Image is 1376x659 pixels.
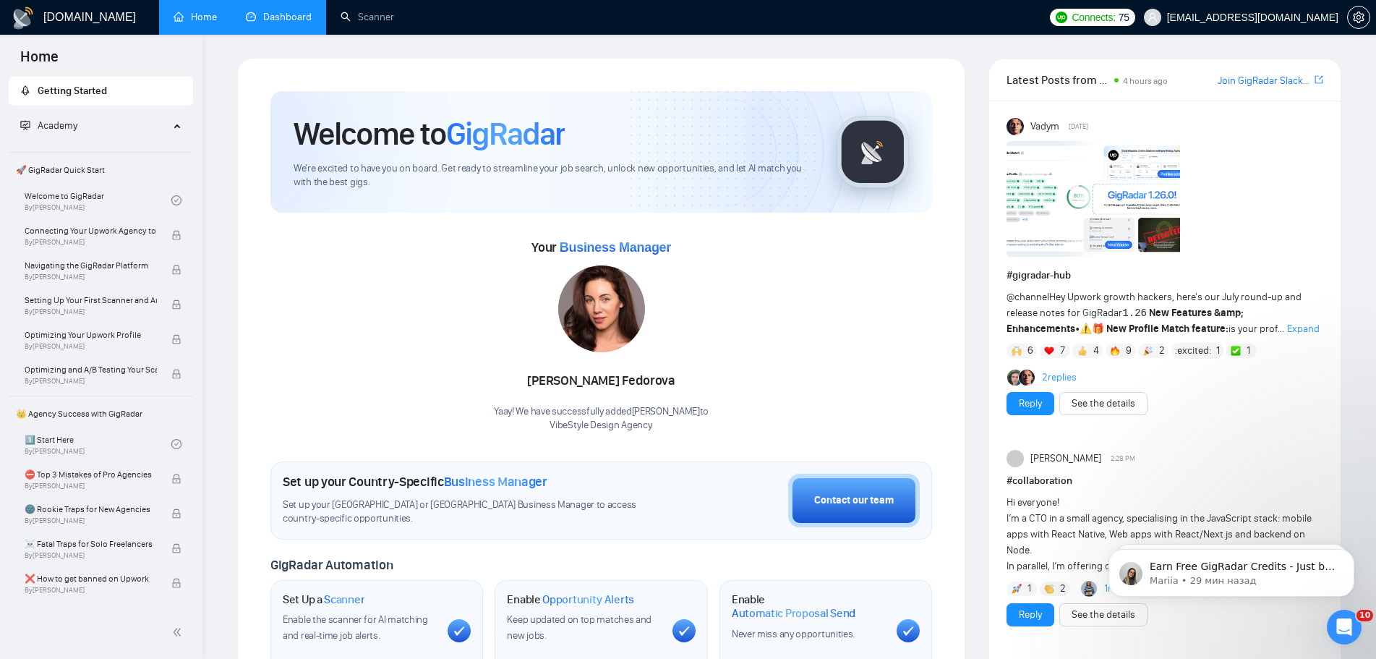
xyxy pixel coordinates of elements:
img: upwork-logo.png [1056,12,1067,23]
span: GigRadar Automation [270,557,393,573]
span: check-circle [171,439,181,449]
iframe: Intercom notifications сообщение [1087,519,1376,620]
span: By [PERSON_NAME] [25,342,157,351]
span: Setting Up Your First Scanner and Auto-Bidder [25,293,157,307]
span: By [PERSON_NAME] [25,273,157,281]
span: Keep updated on top matches and new jobs. [507,613,651,642]
img: Abdul Hanan Asif [1081,581,1097,597]
span: Connecting Your Upwork Agency to GigRadar [25,224,157,238]
span: 2 [1159,344,1165,358]
button: setting [1347,6,1370,29]
a: export [1315,73,1323,87]
span: By [PERSON_NAME] [25,377,157,386]
img: logo [12,7,35,30]
button: See the details [1059,392,1148,415]
iframe: Intercom live chat [1327,610,1362,645]
span: check-circle [171,195,181,205]
span: ⚠️ [1080,323,1092,335]
span: rocket [20,85,30,95]
a: searchScanner [341,11,394,23]
h1: Welcome to [294,114,565,153]
img: 🔥 [1110,346,1120,356]
span: Connects: [1072,9,1115,25]
h1: Set up your Country-Specific [283,474,547,490]
h1: # collaboration [1007,473,1323,489]
span: 1 [1216,344,1220,358]
h1: Enable [732,592,885,621]
span: [PERSON_NAME] [1030,451,1101,467]
h1: # gigradar-hub [1007,268,1323,284]
img: ❤️ [1044,346,1054,356]
span: By [PERSON_NAME] [25,586,157,595]
span: lock [171,509,181,519]
span: Opportunity Alerts [542,592,634,607]
div: Contact our team [814,493,894,509]
a: 1️⃣ Start HereBy[PERSON_NAME] [25,428,171,460]
span: 4 hours ago [1123,76,1168,86]
span: By [PERSON_NAME] [25,551,157,560]
span: lock [171,369,181,379]
span: 7 [1060,344,1065,358]
div: [PERSON_NAME] Fedorova [494,369,709,394]
span: 75 [1119,9,1129,25]
img: 👏 [1044,584,1054,594]
span: Getting Started [38,85,107,97]
span: lock [171,230,181,240]
h1: Set Up a [283,592,364,607]
img: 1706120969076-multi-246.jpg [558,265,645,352]
a: dashboardDashboard [246,11,312,23]
span: lock [171,578,181,588]
button: Contact our team [788,474,920,527]
span: @channel [1007,291,1049,303]
span: 2:28 PM [1111,452,1135,465]
span: 9 [1126,344,1132,358]
span: 2 [1060,582,1066,596]
span: Hey Upwork growth hackers, here's our July round-up and release notes for GigRadar • is your prof... [1007,291,1302,335]
img: 🎉 [1143,346,1153,356]
span: Enable the scanner for AI matching and real-time job alerts. [283,613,428,642]
span: Academy [20,119,77,132]
span: By [PERSON_NAME] [25,307,157,316]
span: 🚀 GigRadar Quick Start [10,156,192,184]
button: Reply [1007,603,1054,626]
span: Optimizing Your Upwork Profile [25,328,157,342]
span: lock [171,265,181,275]
strong: New Profile Match feature: [1106,323,1228,335]
span: 10 [1356,610,1373,621]
span: 6 [1027,344,1033,358]
button: Reply [1007,392,1054,415]
span: user [1148,12,1158,22]
a: Reply [1019,396,1042,412]
img: Alex B [1007,370,1023,386]
span: lock [171,543,181,553]
span: [DATE] [1069,120,1088,133]
span: Academy [38,119,77,132]
img: 👍 [1077,346,1087,356]
img: ✅ [1231,346,1241,356]
a: See the details [1072,607,1135,623]
span: 🎁 [1092,323,1104,335]
span: ☠️ Fatal Traps for Solo Freelancers [25,537,157,551]
span: export [1315,74,1323,85]
span: Set up your [GEOGRAPHIC_DATA] or [GEOGRAPHIC_DATA] Business Manager to access country-specific op... [283,498,665,526]
a: 2replies [1042,370,1077,385]
span: Hi everyone! I’m a CTO in a small agency, specialising in the JavaScript stack: mobile apps with ... [1007,496,1312,572]
a: homeHome [174,11,217,23]
span: We're excited to have you on board. Get ready to streamline your job search, unlock new opportuni... [294,162,813,190]
span: fund-projection-screen [20,120,30,130]
span: 👑 Agency Success with GigRadar [10,399,192,428]
div: Yaay! We have successfully added [PERSON_NAME] to [494,405,709,433]
span: Your [531,239,671,255]
span: Latest Posts from the GigRadar Community [1007,71,1110,89]
img: 🙌 [1012,346,1022,356]
img: Vadym [1007,118,1024,135]
span: Optimizing and A/B Testing Your Scanner for Better Results [25,362,157,377]
span: Expand [1287,323,1320,335]
a: See the details [1072,396,1135,412]
span: ❌ How to get banned on Upwork [25,571,157,586]
span: 1 [1027,582,1031,596]
span: GigRadar [446,114,565,153]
